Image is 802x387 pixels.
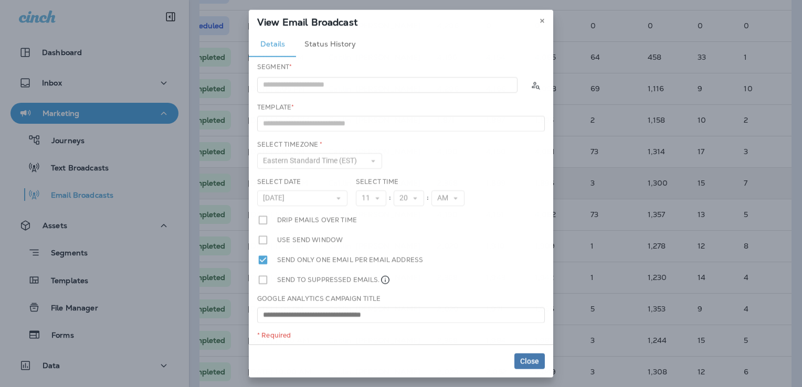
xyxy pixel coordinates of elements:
span: Close [520,357,539,364]
label: Drip emails over time [277,214,357,225]
label: Select Timezone [257,140,322,148]
label: Select Date [257,177,301,186]
label: Send only one email per email address [277,254,423,265]
div: * Required [257,331,545,339]
button: AM [431,190,465,206]
label: Template [257,103,294,111]
button: 20 [394,190,424,206]
span: 11 [362,193,374,202]
div: : [386,190,394,206]
span: Eastern Standard Time (EST) [263,156,361,165]
span: 20 [399,193,412,202]
label: Segment [257,62,292,71]
label: Use send window [277,234,343,245]
button: Calculate the estimated number of emails to be sent based on selected segment. (This could take a... [526,75,545,94]
label: Select Time [356,177,399,186]
button: Details [249,31,296,57]
button: 11 [356,190,386,206]
label: Send to suppressed emails. [277,274,391,285]
label: Google Analytics Campaign Title [257,294,381,303]
button: Close [514,353,545,369]
span: AM [437,193,452,202]
span: [DATE] [263,193,289,202]
button: [DATE] [257,190,347,206]
button: Eastern Standard Time (EST) [257,153,382,168]
div: View Email Broadcast [249,9,553,31]
div: : [424,190,431,206]
button: Status History [296,31,364,57]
